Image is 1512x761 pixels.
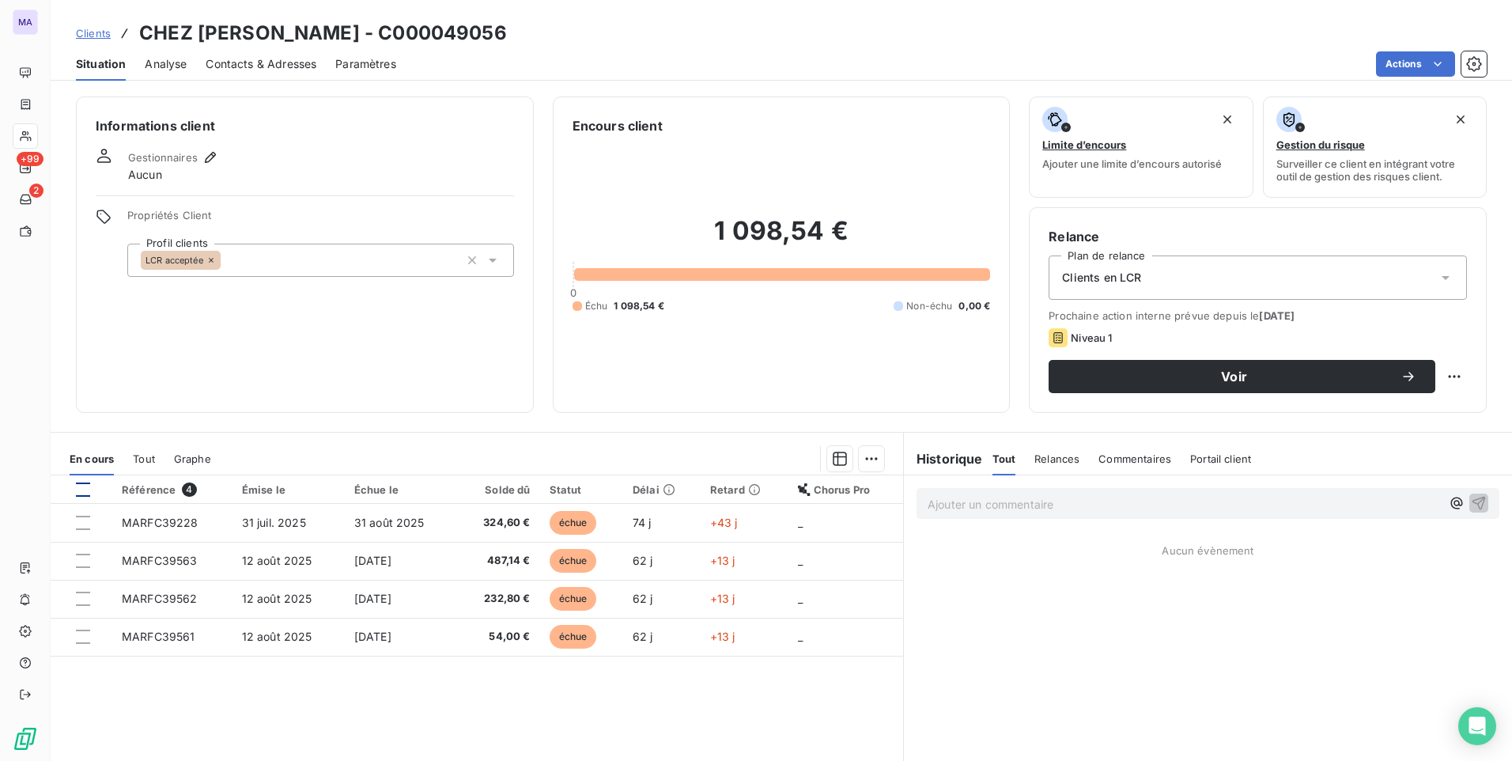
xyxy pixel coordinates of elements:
span: Situation [76,56,126,72]
span: 74 j [633,516,652,529]
span: 0 [570,286,576,299]
h6: Historique [904,449,983,468]
span: 232,80 € [467,591,531,607]
span: Gestionnaires [128,151,198,164]
h3: CHEZ [PERSON_NAME] - C000049056 [139,19,507,47]
div: Chorus Pro [798,483,894,496]
div: Échue le [354,483,448,496]
span: +13 j [710,592,735,605]
span: Contacts & Adresses [206,56,316,72]
span: échue [550,587,597,611]
span: MARFC39562 [122,592,198,605]
h6: Encours client [573,116,663,135]
span: 4 [182,483,196,497]
span: Tout [133,452,155,465]
span: +99 [17,152,43,166]
span: Propriétés Client [127,209,514,231]
div: Open Intercom Messenger [1458,707,1496,745]
div: Référence [122,483,223,497]
button: Gestion du risqueSurveiller ce client en intégrant votre outil de gestion des risques client. [1263,97,1487,198]
span: Niveau 1 [1071,331,1112,344]
img: Logo LeanPay [13,726,38,752]
span: _ [798,516,803,529]
span: Ajouter une limite d’encours autorisé [1042,157,1222,170]
span: 487,14 € [467,553,531,569]
span: 12 août 2025 [242,554,312,567]
span: Aucun évènement [1162,544,1253,557]
span: 2 [29,184,43,198]
span: +13 j [710,630,735,643]
h2: 1 098,54 € [573,215,991,263]
span: 62 j [633,554,653,567]
button: Voir [1049,360,1435,393]
span: Non-échu [906,299,952,313]
span: +13 j [710,554,735,567]
span: Clients en LCR [1062,270,1141,286]
span: _ [798,592,803,605]
h6: Relance [1049,227,1467,246]
input: Ajouter une valeur [221,253,233,267]
span: MARFC39561 [122,630,195,643]
button: Actions [1376,51,1455,77]
span: échue [550,511,597,535]
div: Émise le [242,483,335,496]
span: [DATE] [354,554,391,567]
span: _ [798,554,803,567]
span: MARFC39228 [122,516,198,529]
span: +43 j [710,516,738,529]
span: Limite d’encours [1042,138,1126,151]
span: 62 j [633,592,653,605]
span: 12 août 2025 [242,592,312,605]
span: Tout [992,452,1016,465]
div: MA [13,9,38,35]
span: [DATE] [1259,309,1295,322]
span: Surveiller ce client en intégrant votre outil de gestion des risques client. [1276,157,1473,183]
span: Analyse [145,56,187,72]
a: Clients [76,25,111,41]
span: [DATE] [354,630,391,643]
span: Aucun [128,167,162,183]
span: Gestion du risque [1276,138,1365,151]
span: _ [798,630,803,643]
div: Statut [550,483,614,496]
span: échue [550,625,597,649]
div: Délai [633,483,691,496]
span: 324,60 € [467,515,531,531]
span: 1 098,54 € [614,299,664,313]
span: En cours [70,452,114,465]
span: échue [550,549,597,573]
span: Portail client [1190,452,1251,465]
span: Voir [1068,370,1400,383]
span: Paramètres [335,56,396,72]
span: Échu [585,299,608,313]
span: 54,00 € [467,629,531,645]
span: Commentaires [1098,452,1171,465]
span: [DATE] [354,592,391,605]
span: Graphe [174,452,211,465]
span: Relances [1034,452,1079,465]
span: 12 août 2025 [242,630,312,643]
span: Clients [76,27,111,40]
h6: Informations client [96,116,514,135]
span: 31 août 2025 [354,516,425,529]
span: MARFC39563 [122,554,198,567]
span: 62 j [633,630,653,643]
div: Solde dû [467,483,531,496]
button: Limite d’encoursAjouter une limite d’encours autorisé [1029,97,1253,198]
span: 31 juil. 2025 [242,516,306,529]
span: 0,00 € [958,299,990,313]
span: LCR acceptée [146,256,203,265]
div: Retard [710,483,779,496]
span: Prochaine action interne prévue depuis le [1049,309,1467,322]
